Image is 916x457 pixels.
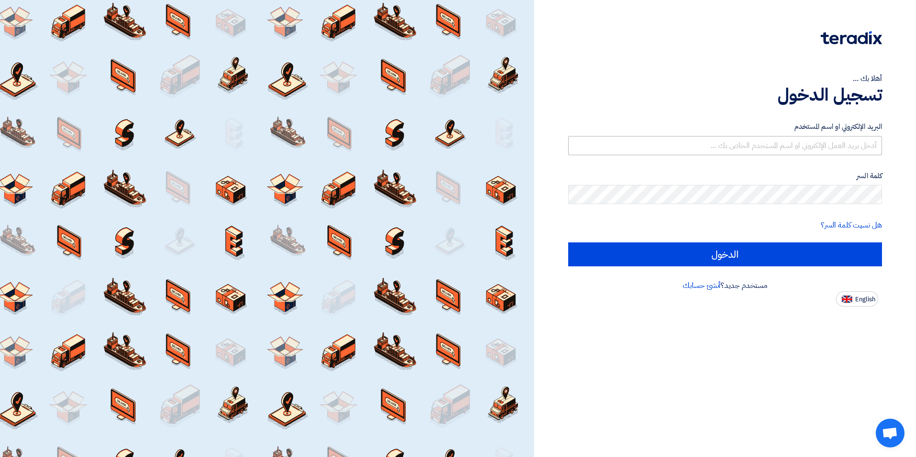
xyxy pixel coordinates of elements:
[683,280,721,291] a: أنشئ حسابك
[836,291,878,307] button: English
[842,296,852,303] img: en-US.png
[568,280,882,291] div: مستخدم جديد؟
[568,242,882,266] input: الدخول
[821,31,882,45] img: Teradix logo
[568,136,882,155] input: أدخل بريد العمل الإلكتروني او اسم المستخدم الخاص بك ...
[876,419,905,447] div: دردشة مفتوحة
[568,73,882,84] div: أهلا بك ...
[855,296,875,303] span: English
[568,121,882,132] label: البريد الإلكتروني او اسم المستخدم
[821,219,882,231] a: هل نسيت كلمة السر؟
[568,84,882,105] h1: تسجيل الدخول
[568,171,882,182] label: كلمة السر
